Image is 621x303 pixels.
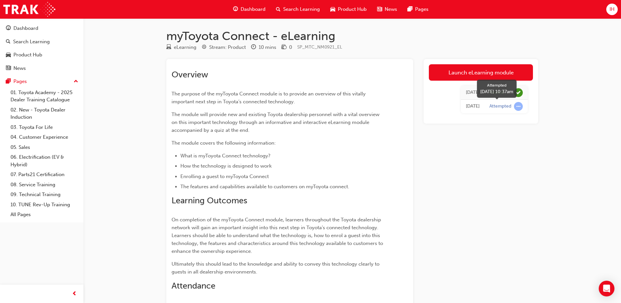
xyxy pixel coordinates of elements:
span: Pages [415,6,429,13]
span: guage-icon [6,26,11,31]
div: News [13,65,26,72]
a: search-iconSearch Learning [271,3,325,16]
span: learningRecordVerb_PASS-icon [514,88,523,97]
span: News [385,6,397,13]
a: 05. Sales [8,142,81,152]
span: What is myToyota Connect technology? [180,153,270,159]
a: 07. Parts21 Certification [8,170,81,180]
div: Product Hub [13,51,42,59]
button: DashboardSearch LearningProduct HubNews [3,21,81,75]
h1: myToyota Connect - eLearning [166,29,538,43]
div: Dashboard [13,25,38,32]
a: news-iconNews [372,3,402,16]
div: Price [282,43,292,51]
a: 03. Toyota For Life [8,122,81,132]
div: Duration [251,43,276,51]
div: Search Learning [13,38,50,46]
span: news-icon [6,66,11,71]
span: The purpose of the myToyota Connect module is to provide an overview of this vitally important ne... [172,91,367,105]
span: news-icon [377,5,382,13]
span: up-icon [74,77,78,86]
a: Dashboard [3,22,81,34]
a: 01. Toyota Academy - 2025 Dealer Training Catalogue [8,88,81,105]
a: 10. TUNE Rev-Up Training [8,200,81,210]
span: pages-icon [408,5,412,13]
span: pages-icon [6,79,11,85]
a: Product Hub [3,49,81,61]
span: Ultimately this should lead to the knowledge and ability to convey this technology clearly to gue... [172,261,381,275]
span: Attendance [172,281,215,291]
span: Enrolling a guest to myToyota Connect [180,173,269,179]
div: 10 mins [259,44,276,51]
a: 04. Customer Experience [8,132,81,142]
a: All Pages [8,210,81,220]
span: Overview [172,70,208,80]
div: Pages [13,78,27,85]
span: Learning Outcomes [172,195,247,206]
div: [DATE] 10:37am [480,88,513,95]
div: 0 [289,44,292,51]
div: Attempted [480,82,513,88]
a: 08. Service Training [8,180,81,190]
div: Type [166,43,196,51]
span: On completion of the myToyota Connect module, learners throughout the Toyota dealership network w... [172,217,384,254]
button: Pages [3,75,81,88]
div: eLearning [174,44,196,51]
span: car-icon [6,52,11,58]
span: IH [610,6,614,13]
span: Dashboard [241,6,265,13]
span: How the technology is designed to work [180,163,272,169]
span: prev-icon [72,290,77,298]
button: IH [606,4,618,15]
span: Search Learning [283,6,320,13]
a: 06. Electrification (EV & Hybrid) [8,152,81,170]
a: Search Learning [3,36,81,48]
a: Launch eLearning module [429,64,533,81]
span: target-icon [202,45,207,51]
span: Product Hub [338,6,367,13]
span: search-icon [6,39,10,45]
img: Trak [3,2,55,17]
a: 02. New - Toyota Dealer Induction [8,105,81,122]
span: money-icon [282,45,286,51]
div: Attempted [489,103,511,110]
span: learningRecordVerb_ATTEMPT-icon [514,102,523,111]
a: car-iconProduct Hub [325,3,372,16]
span: learningResourceType_ELEARNING-icon [166,45,171,51]
span: The module will provide new and existing Toyota dealership personnel with a vital overview on thi... [172,111,381,133]
span: search-icon [276,5,281,13]
a: guage-iconDashboard [228,3,271,16]
a: News [3,62,81,74]
a: 09. Technical Training [8,190,81,200]
span: The module covers the following information: [172,140,276,146]
div: Thu Apr 03 2025 10:37:24 GMT+1100 (Australian Eastern Daylight Time) [466,103,480,110]
span: car-icon [330,5,335,13]
span: Learning resource code [297,44,342,50]
div: Stream: Product [209,44,246,51]
span: guage-icon [233,5,238,13]
a: pages-iconPages [402,3,434,16]
div: Stream [202,43,246,51]
span: clock-icon [251,45,256,51]
div: Open Intercom Messenger [599,281,614,296]
div: Thu Apr 03 2025 10:41:09 GMT+1100 (Australian Eastern Daylight Time) [466,89,480,96]
span: The features and capabilities available to customers on myToyota connect. [180,184,349,190]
